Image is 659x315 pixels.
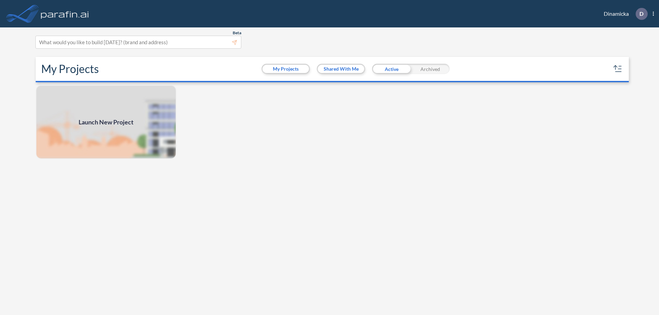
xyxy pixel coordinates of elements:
[39,7,90,21] img: logo
[36,85,176,159] a: Launch New Project
[233,30,241,36] span: Beta
[593,8,654,20] div: Dinamicka
[639,11,644,17] p: D
[36,85,176,159] img: add
[372,64,411,74] div: Active
[41,62,99,75] h2: My Projects
[79,118,134,127] span: Launch New Project
[318,65,364,73] button: Shared With Me
[612,63,623,74] button: sort
[263,65,309,73] button: My Projects
[411,64,450,74] div: Archived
